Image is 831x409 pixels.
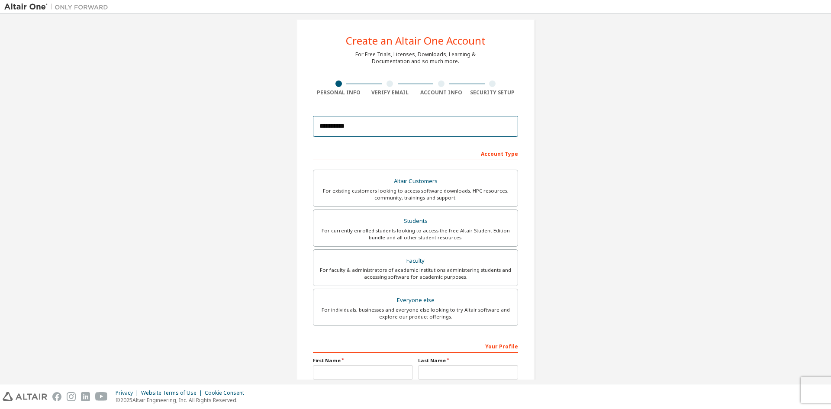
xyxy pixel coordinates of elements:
[141,390,205,396] div: Website Terms of Use
[364,89,416,96] div: Verify Email
[346,35,486,46] div: Create an Altair One Account
[355,51,476,65] div: For Free Trials, Licenses, Downloads, Learning & Documentation and so much more.
[205,390,249,396] div: Cookie Consent
[319,255,512,267] div: Faculty
[418,357,518,364] label: Last Name
[319,294,512,306] div: Everyone else
[313,339,518,353] div: Your Profile
[67,392,76,401] img: instagram.svg
[319,267,512,280] div: For faculty & administrators of academic institutions administering students and accessing softwa...
[313,146,518,160] div: Account Type
[81,392,90,401] img: linkedin.svg
[319,306,512,320] div: For individuals, businesses and everyone else looking to try Altair software and explore our prod...
[116,396,249,404] p: © 2025 Altair Engineering, Inc. All Rights Reserved.
[319,175,512,187] div: Altair Customers
[52,392,61,401] img: facebook.svg
[4,3,113,11] img: Altair One
[116,390,141,396] div: Privacy
[415,89,467,96] div: Account Info
[3,392,47,401] img: altair_logo.svg
[313,89,364,96] div: Personal Info
[95,392,108,401] img: youtube.svg
[319,215,512,227] div: Students
[313,357,413,364] label: First Name
[319,227,512,241] div: For currently enrolled students looking to access the free Altair Student Edition bundle and all ...
[319,187,512,201] div: For existing customers looking to access software downloads, HPC resources, community, trainings ...
[467,89,519,96] div: Security Setup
